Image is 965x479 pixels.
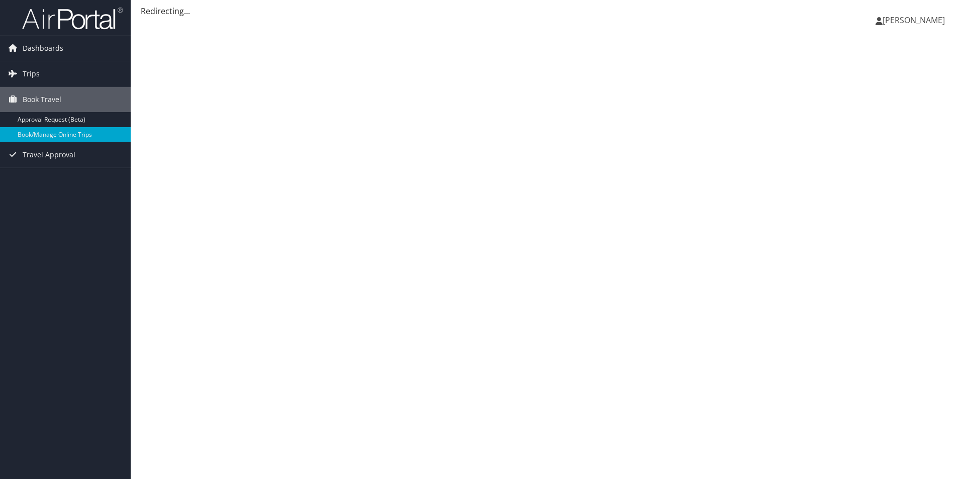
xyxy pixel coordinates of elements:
[23,61,40,86] span: Trips
[141,5,955,17] div: Redirecting...
[23,142,75,167] span: Travel Approval
[883,15,945,26] span: [PERSON_NAME]
[23,87,61,112] span: Book Travel
[876,5,955,35] a: [PERSON_NAME]
[22,7,123,30] img: airportal-logo.png
[23,36,63,61] span: Dashboards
